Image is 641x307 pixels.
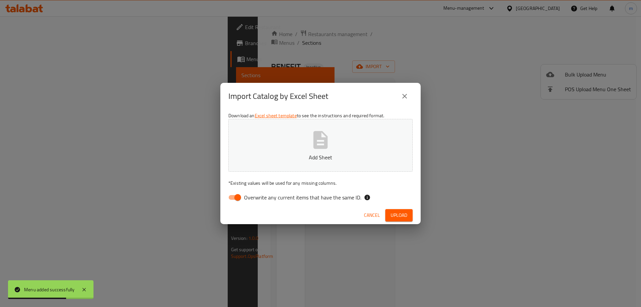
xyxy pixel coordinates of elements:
[244,193,361,201] span: Overwrite any current items that have the same ID.
[361,209,383,221] button: Cancel
[239,153,402,161] p: Add Sheet
[228,180,413,186] p: Existing values will be used for any missing columns.
[364,194,371,201] svg: If the overwrite option isn't selected, then the items that match an existing ID will be ignored ...
[364,211,380,219] span: Cancel
[255,111,297,120] a: Excel sheet template
[228,119,413,172] button: Add Sheet
[397,88,413,104] button: close
[228,91,328,102] h2: Import Catalog by Excel Sheet
[220,110,421,206] div: Download an to see the instructions and required format.
[385,209,413,221] button: Upload
[24,286,75,293] div: Menu added successfully
[391,211,407,219] span: Upload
